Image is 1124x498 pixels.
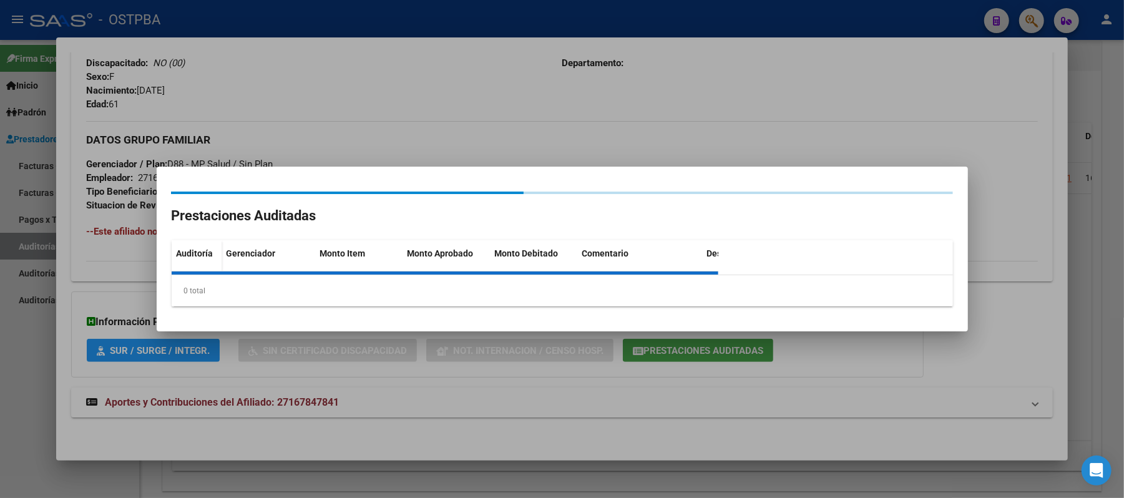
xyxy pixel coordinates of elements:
[222,240,315,293] datatable-header-cell: Gerenciador
[320,248,366,258] span: Monto Item
[403,240,490,293] datatable-header-cell: Monto Aprobado
[495,248,559,258] span: Monto Debitado
[172,275,953,306] div: 0 total
[315,240,403,293] datatable-header-cell: Monto Item
[172,204,953,228] h2: Prestaciones Auditadas
[177,248,213,258] span: Auditoría
[707,248,754,258] span: Descripción
[577,240,702,293] datatable-header-cell: Comentario
[490,240,577,293] datatable-header-cell: Monto Debitado
[172,240,222,293] datatable-header-cell: Auditoría
[1082,456,1112,486] div: Open Intercom Messenger
[227,248,276,258] span: Gerenciador
[408,248,474,258] span: Monto Aprobado
[582,248,629,258] span: Comentario
[702,240,827,293] datatable-header-cell: Descripción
